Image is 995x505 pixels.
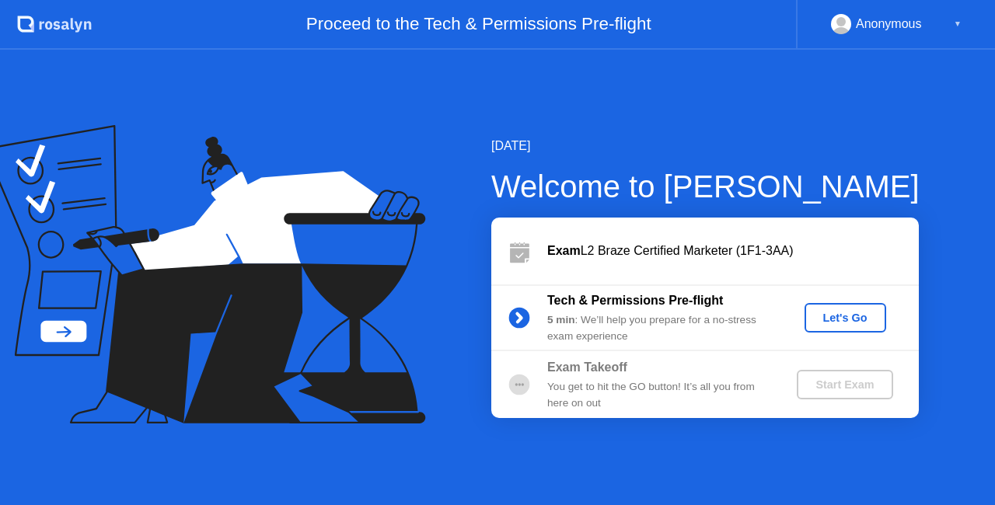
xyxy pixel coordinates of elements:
div: You get to hit the GO button! It’s all you from here on out [547,379,771,411]
button: Let's Go [805,303,886,333]
div: : We’ll help you prepare for a no-stress exam experience [547,312,771,344]
div: [DATE] [491,137,920,155]
div: ▼ [954,14,962,34]
b: Tech & Permissions Pre-flight [547,294,723,307]
b: 5 min [547,314,575,326]
div: L2 Braze Certified Marketer (1F1-3AA) [547,242,919,260]
div: Welcome to [PERSON_NAME] [491,163,920,210]
button: Start Exam [797,370,892,399]
div: Let's Go [811,312,880,324]
b: Exam [547,244,581,257]
div: Start Exam [803,378,886,391]
div: Anonymous [856,14,922,34]
b: Exam Takeoff [547,360,627,374]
